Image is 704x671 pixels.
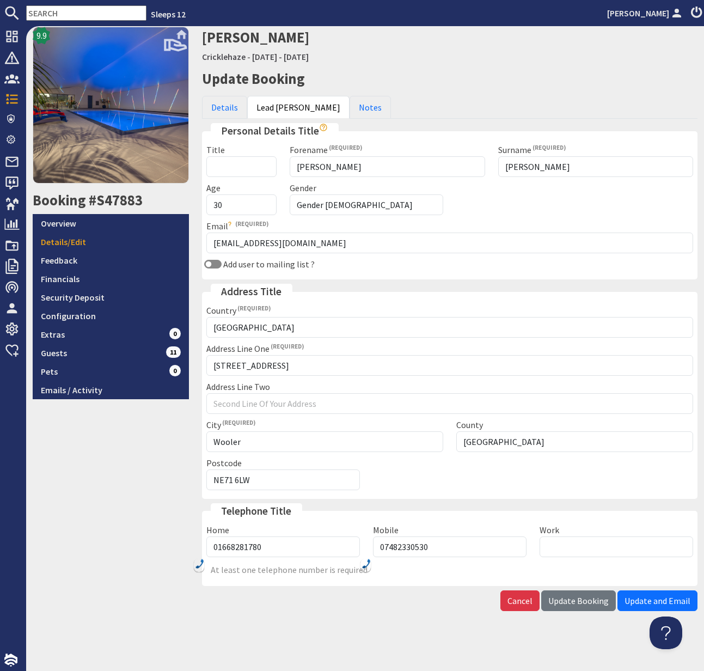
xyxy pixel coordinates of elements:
a: 9.9 [33,27,189,191]
label: Country [206,305,271,316]
a: Configuration [33,307,189,325]
span: At least one telephone number is required [206,566,693,574]
label: Forename [290,144,362,155]
a: Details [202,96,247,119]
label: Home [206,524,229,535]
a: Guests11 [33,344,189,362]
input: Email Address [206,233,693,253]
label: Address Line Two [206,381,270,392]
span: translation missing: en.admin.bookings.guests.fields.address_title [221,285,281,298]
div: Call: 01668281780 [194,559,204,572]
i: Show hints [319,123,328,132]
h2: [PERSON_NAME] [202,27,528,65]
label: Postcode [206,457,242,468]
a: Pets0 [33,362,189,381]
iframe: Toggle Customer Support [650,617,682,649]
input: First Line Of Your Address [206,355,693,376]
input: SEARCH [26,5,146,21]
a: [PERSON_NAME] [607,7,684,20]
span: 0 [169,328,181,339]
span: translation missing: en.admin.bookings.guests.fields.personal_details_title [221,124,319,137]
span: 0 [169,365,181,376]
img: hfpfyWBK5wQHBAGPgDf9c6qAYOxxMAAAAASUVORK5CYII= [195,559,204,569]
label: Mobile [373,524,399,535]
span: - [247,51,250,62]
img: Cricklehaze's icon [33,27,189,183]
label: Age [206,182,221,193]
a: Lead [PERSON_NAME] [247,96,350,119]
button: Update Booking [541,590,616,611]
span: Update and Email [625,595,690,606]
a: Feedback [33,251,189,270]
span: 9.9 [36,29,47,42]
label: Address Line One [206,343,304,354]
input: Forename [290,156,485,177]
a: Security Deposit [33,288,189,307]
a: Details/Edit [33,233,189,251]
label: Surname [498,144,566,155]
h2: Booking #S47883 [33,192,189,209]
a: Overview [33,214,189,233]
a: Notes [350,96,391,119]
button: Update and Email [617,590,697,611]
label: Email [206,221,268,231]
a: Cricklehaze [202,51,246,62]
h2: Update Booking [202,70,697,88]
a: Sleeps 12 [151,9,186,20]
img: hfpfyWBK5wQHBAGPgDf9c6qAYOxxMAAAAASUVORK5CYII= [362,559,371,569]
span: Update Booking [548,595,609,606]
a: [DATE] - [DATE] [252,51,309,62]
a: Cancel [500,590,540,611]
label: Title [206,144,225,155]
div: Call: 07482330530 [360,559,371,572]
span: 11 [166,346,181,357]
a: Financials [33,270,189,288]
label: County [456,419,483,430]
input: Second Line Of Your Address [206,393,693,414]
label: Gender [290,182,316,193]
label: City [206,419,255,430]
img: staytech_i_w-64f4e8e9ee0a9c174fd5317b4b171b261742d2d393467e5bdba4413f4f884c10.svg [4,654,17,667]
span: translation missing: en.admin.bookings.guests.fields.telephone_title [221,504,291,517]
label: Work [540,524,559,535]
a: Emails / Activity [33,381,189,399]
label: Add user to mailing list ? [222,259,315,270]
a: Extras0 [33,325,189,344]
